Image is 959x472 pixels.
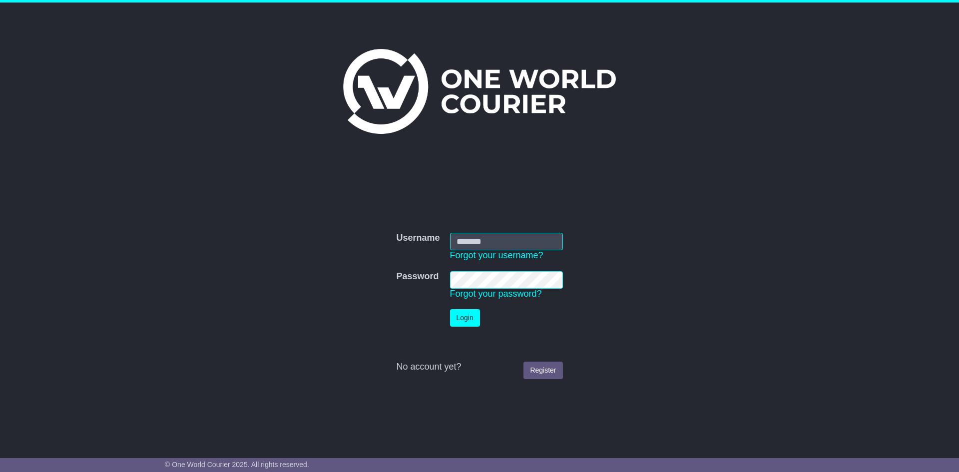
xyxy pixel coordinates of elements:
a: Forgot your password? [450,289,542,299]
a: Forgot your username? [450,250,543,260]
button: Login [450,309,480,327]
label: Username [396,233,440,244]
span: © One World Courier 2025. All rights reserved. [165,461,309,469]
label: Password [396,271,439,282]
div: No account yet? [396,362,562,373]
img: One World [343,49,616,134]
a: Register [523,362,562,379]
